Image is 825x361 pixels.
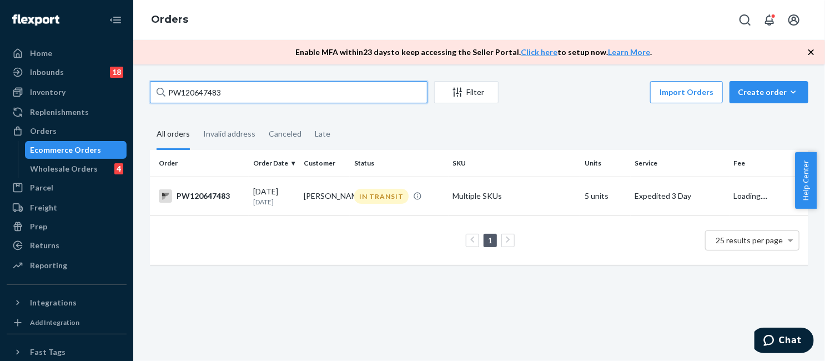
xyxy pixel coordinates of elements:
a: Prep [7,218,127,235]
a: Orders [151,13,188,26]
div: Inbounds [30,67,64,78]
button: Open account menu [783,9,805,31]
button: Close Navigation [104,9,127,31]
button: Open Search Box [734,9,756,31]
div: Integrations [30,297,77,308]
a: Replenishments [7,103,127,121]
div: Freight [30,202,57,213]
td: Loading.... [730,177,808,215]
a: Parcel [7,179,127,197]
div: Reporting [30,260,67,271]
a: Home [7,44,127,62]
div: All orders [157,119,190,150]
iframe: Opens a widget where you can chat to one of our agents [754,328,814,355]
ol: breadcrumbs [142,4,197,36]
div: Returns [30,240,59,251]
th: Units [580,150,631,177]
div: Customer [304,158,345,168]
a: Returns [7,237,127,254]
div: Late [315,119,330,148]
button: Help Center [795,152,817,209]
td: [PERSON_NAME] [299,177,350,215]
div: Fast Tags [30,347,66,358]
div: Invalid address [203,119,255,148]
a: Orders [7,122,127,140]
th: Order Date [249,150,299,177]
button: Integrations [7,294,127,312]
p: [DATE] [253,197,295,207]
th: Fee [730,150,808,177]
button: Filter [434,81,499,103]
input: Search orders [150,81,427,103]
div: IN TRANSIT [354,189,409,204]
div: Ecommerce Orders [31,144,102,156]
a: Add Integration [7,316,127,329]
div: Replenishments [30,107,89,118]
th: Order [150,150,249,177]
div: [DATE] [253,186,295,207]
a: Freight [7,199,127,217]
td: Multiple SKUs [449,177,580,215]
th: Status [350,150,449,177]
p: Expedited 3 Day [635,190,725,202]
div: PW120647483 [159,189,244,203]
div: Orders [30,126,57,137]
div: Home [30,48,52,59]
div: 4 [114,163,123,174]
td: 5 units [580,177,631,215]
button: Fast Tags [7,343,127,361]
div: Inventory [30,87,66,98]
span: 25 results per page [716,235,783,245]
a: Page 1 is your current page [486,235,495,245]
a: Ecommerce Orders [25,141,127,159]
div: Prep [30,221,47,232]
a: Inbounds18 [7,63,127,81]
a: Click here [521,47,557,57]
button: Import Orders [650,81,723,103]
a: Learn More [608,47,650,57]
div: Parcel [30,182,53,193]
div: Wholesale Orders [31,163,98,174]
th: Service [631,150,730,177]
div: 18 [110,67,123,78]
a: Reporting [7,257,127,274]
a: Inventory [7,83,127,101]
div: Create order [738,87,800,98]
button: Create order [730,81,808,103]
div: Add Integration [30,318,79,327]
p: Enable MFA within 23 days to keep accessing the Seller Portal. to setup now. . [295,47,652,58]
button: Open notifications [758,9,781,31]
img: Flexport logo [12,14,59,26]
th: SKU [449,150,580,177]
div: Canceled [269,119,301,148]
div: Filter [435,87,498,98]
a: Wholesale Orders4 [25,160,127,178]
